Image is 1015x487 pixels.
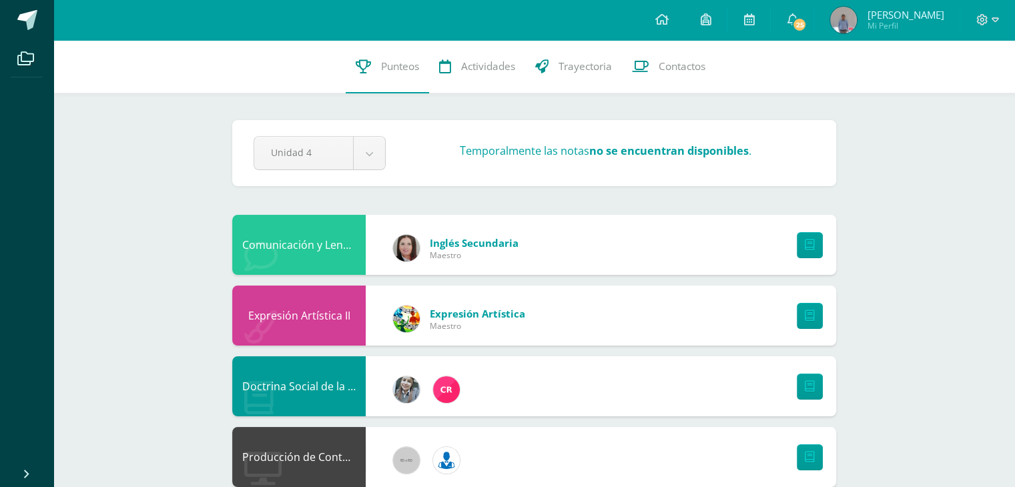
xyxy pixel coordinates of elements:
span: Maestro [430,320,525,332]
img: 866c3f3dc5f3efb798120d7ad13644d9.png [433,376,460,403]
span: Maestro [430,250,519,261]
span: Expresión Artística [430,307,525,320]
a: Trayectoria [525,40,622,93]
img: 60x60 [393,447,420,474]
span: [PERSON_NAME] [867,8,944,21]
a: Punteos [346,40,429,93]
img: 4d392aab5ef289e5f86a0868215967f5.png [830,7,857,33]
img: 6ed6846fa57649245178fca9fc9a58dd.png [433,447,460,474]
span: Mi Perfil [867,20,944,31]
img: 8af0450cf43d44e38c4a1497329761f3.png [393,235,420,262]
span: 25 [792,17,807,32]
div: Producción de Contenidos Digitales [232,427,366,487]
span: Trayectoria [559,59,612,73]
span: Inglés Secundaria [430,236,519,250]
span: Contactos [659,59,705,73]
a: Actividades [429,40,525,93]
a: Unidad 4 [254,137,385,169]
div: Expresión Artística II [232,286,366,346]
span: Unidad 4 [271,137,336,168]
div: Comunicación y Lenguaje L3 Inglés [232,215,366,275]
span: Punteos [381,59,419,73]
img: cba4c69ace659ae4cf02a5761d9a2473.png [393,376,420,403]
span: Actividades [461,59,515,73]
a: Contactos [622,40,715,93]
img: 159e24a6ecedfdf8f489544946a573f0.png [393,306,420,332]
div: Doctrina Social de la Iglesia [232,356,366,416]
strong: no se encuentran disponibles [589,143,749,158]
h3: Temporalmente las notas . [460,143,751,158]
